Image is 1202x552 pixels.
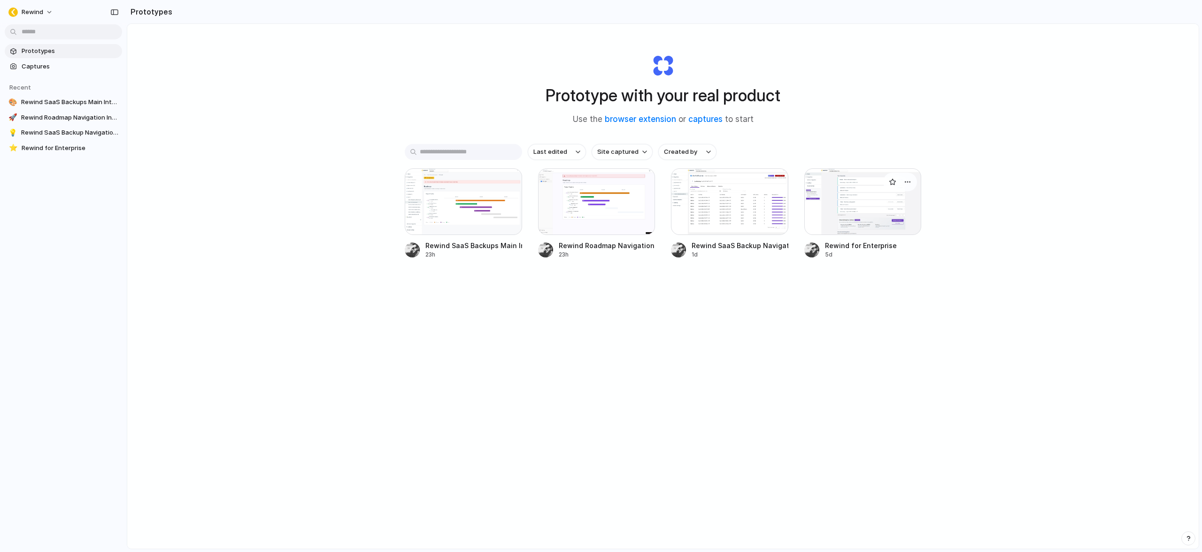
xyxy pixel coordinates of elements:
[692,241,788,250] div: Rewind SaaS Backup Navigation Button
[804,168,922,259] a: Rewind for EnterpriseRewind for Enterprise5d
[425,250,522,259] div: 23h
[21,98,118,107] span: Rewind SaaS Backups Main Interface
[22,8,43,17] span: Rewind
[5,60,122,74] a: Captures
[5,95,122,109] a: 🎨Rewind SaaS Backups Main Interface
[592,144,653,160] button: Site captured
[5,44,122,58] a: Prototypes
[5,5,58,20] button: Rewind
[21,113,118,122] span: Rewind Roadmap Navigation Integration
[528,144,586,160] button: Last edited
[559,250,655,259] div: 23h
[8,98,17,107] div: 🎨
[5,111,122,125] a: 🚀Rewind Roadmap Navigation Integration
[825,241,897,250] div: Rewind for Enterprise
[405,168,522,259] a: Rewind SaaS Backups Main InterfaceRewind SaaS Backups Main Interface23h
[5,141,122,155] a: ⭐Rewind for Enterprise
[21,128,118,137] span: Rewind SaaS Backup Navigation Button
[8,113,17,122] div: 🚀
[22,144,118,153] span: Rewind for Enterprise
[658,144,717,160] button: Created by
[559,241,655,250] div: Rewind Roadmap Navigation Integration
[671,168,788,259] a: Rewind SaaS Backup Navigation ButtonRewind SaaS Backup Navigation Button1d
[22,46,118,56] span: Prototypes
[538,168,655,259] a: Rewind Roadmap Navigation IntegrationRewind Roadmap Navigation Integration23h
[9,83,31,91] span: Recent
[425,241,522,250] div: Rewind SaaS Backups Main Interface
[573,113,754,126] span: Use the or to start
[546,83,780,108] h1: Prototype with your real product
[605,114,676,124] a: browser extension
[825,250,897,259] div: 5d
[533,147,567,157] span: Last edited
[597,147,639,157] span: Site captured
[5,126,122,140] a: 💡Rewind SaaS Backup Navigation Button
[127,6,172,17] h2: Prototypes
[664,147,697,157] span: Created by
[8,128,17,137] div: 💡
[8,144,18,153] div: ⭐
[22,62,118,71] span: Captures
[692,250,788,259] div: 1d
[688,114,723,124] a: captures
